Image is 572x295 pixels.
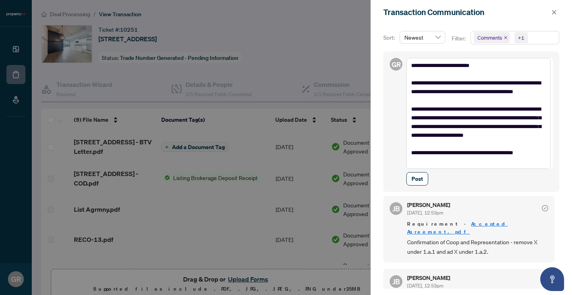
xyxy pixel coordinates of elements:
span: Comments [474,32,510,43]
span: check-circle [542,205,548,211]
p: Sort: [383,33,396,42]
span: close [551,10,557,15]
span: Confirmation of Coop and Representation - remove X under 1.a.1 and ad X under 1.a.2. [407,238,548,256]
button: Open asap [540,267,564,291]
div: +1 [518,34,524,42]
span: Comments [477,34,502,42]
span: GR [391,59,401,70]
p: Filter: [452,34,467,43]
span: [DATE], 12:53pm [407,210,443,216]
h5: [PERSON_NAME] [407,275,450,281]
h5: [PERSON_NAME] [407,202,450,208]
span: Post [412,172,423,185]
span: [DATE], 12:53pm [407,283,443,289]
span: JB [392,203,400,214]
button: Post [406,172,428,186]
span: close [504,36,508,40]
div: Transaction Communication [383,6,549,18]
span: Requirement - [407,220,548,236]
span: Newest [404,31,441,43]
span: JB [392,276,400,287]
